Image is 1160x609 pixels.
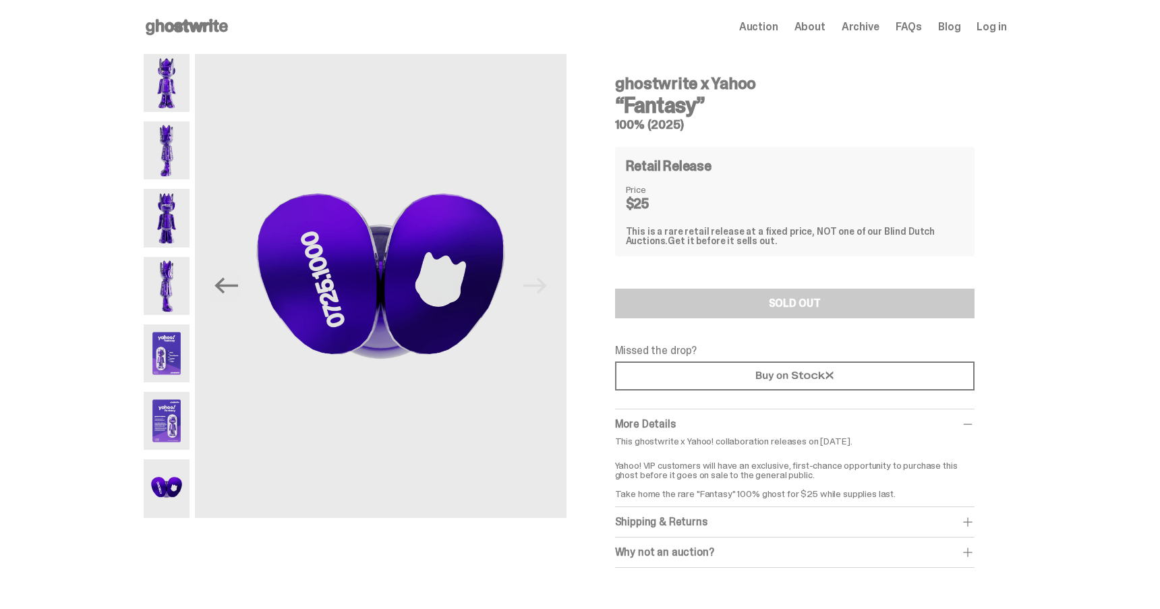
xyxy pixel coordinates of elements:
[938,22,960,32] a: Blog
[144,324,190,382] img: Yahoo-HG---5.png
[615,546,975,559] div: Why not an auction?
[144,121,190,179] img: Yahoo-HG---2.png
[626,227,964,245] div: This is a rare retail release at a fixed price, NOT one of our Blind Dutch Auctions.
[615,451,975,498] p: Yahoo! VIP customers will have an exclusive, first-chance opportunity to purchase this ghost befo...
[626,185,693,194] dt: Price
[615,94,975,116] h3: “Fantasy”
[144,392,190,450] img: Yahoo-HG---6.png
[615,345,975,356] p: Missed the drop?
[842,22,879,32] a: Archive
[615,436,975,446] p: This ghostwrite x Yahoo! collaboration releases on [DATE].
[626,159,712,173] h4: Retail Release
[769,298,821,309] div: SOLD OUT
[615,417,676,431] span: More Details
[615,289,975,318] button: SOLD OUT
[144,459,190,517] img: Yahoo-HG---7.png
[794,22,825,32] a: About
[739,22,778,32] a: Auction
[626,197,693,210] dd: $25
[144,54,190,112] img: Yahoo-HG---1.png
[896,22,922,32] a: FAQs
[144,189,190,247] img: Yahoo-HG---3.png
[977,22,1006,32] a: Log in
[144,257,190,315] img: Yahoo-HG---4.png
[615,76,975,92] h4: ghostwrite x Yahoo
[668,235,777,247] span: Get it before it sells out.
[615,119,975,131] h5: 100% (2025)
[195,54,566,518] img: Yahoo-HG---7.png
[615,515,975,529] div: Shipping & Returns
[211,271,241,301] button: Previous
